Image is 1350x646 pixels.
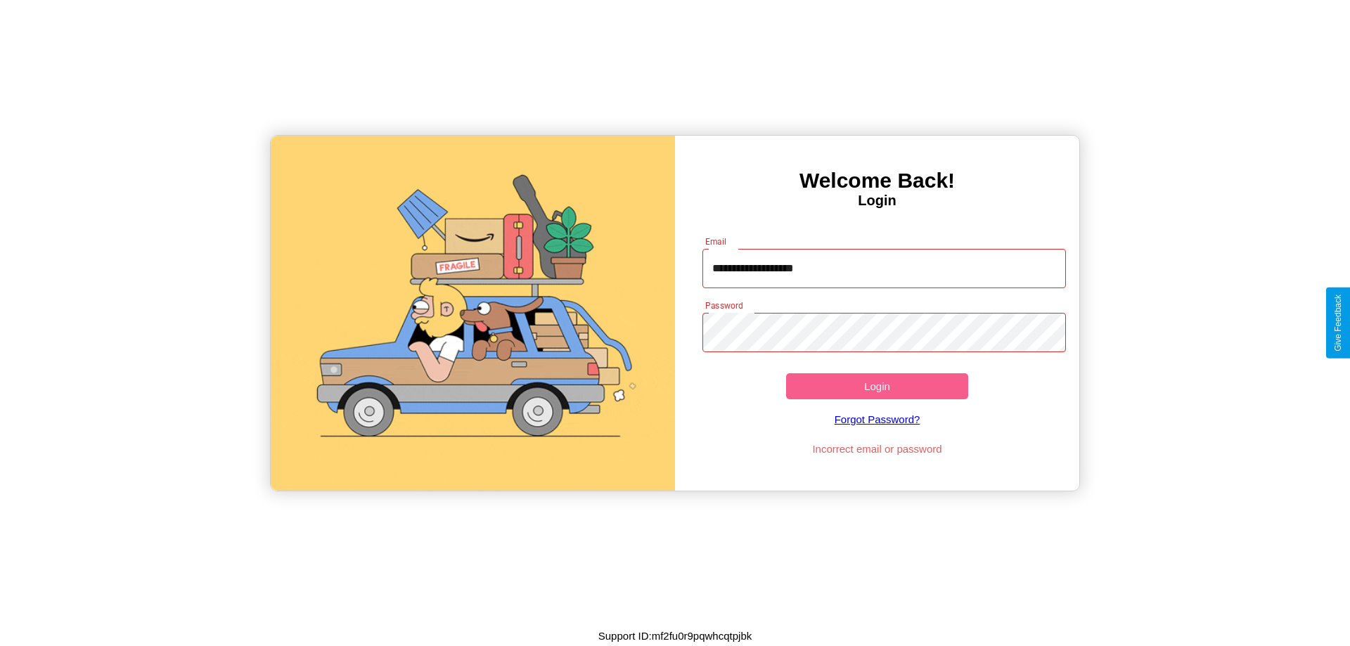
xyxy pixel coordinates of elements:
[271,136,675,491] img: gif
[675,169,1079,193] h3: Welcome Back!
[705,235,727,247] label: Email
[675,193,1079,209] h4: Login
[695,399,1060,439] a: Forgot Password?
[705,299,742,311] label: Password
[786,373,968,399] button: Login
[695,439,1060,458] p: Incorrect email or password
[1333,295,1343,351] div: Give Feedback
[598,626,752,645] p: Support ID: mf2fu0r9pqwhcqtpjbk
